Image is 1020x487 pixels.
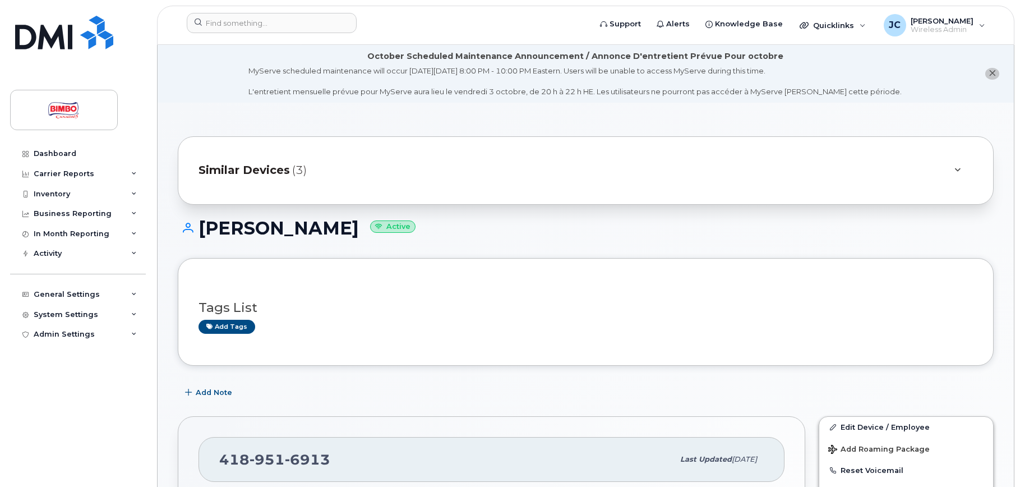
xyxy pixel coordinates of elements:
[178,218,994,238] h1: [PERSON_NAME]
[248,66,902,97] div: MyServe scheduled maintenance will occur [DATE][DATE] 8:00 PM - 10:00 PM Eastern. Users will be u...
[819,417,993,437] a: Edit Device / Employee
[285,451,330,468] span: 6913
[178,383,242,403] button: Add Note
[292,162,307,178] span: (3)
[199,320,255,334] a: Add tags
[370,220,416,233] small: Active
[819,460,993,480] button: Reset Voicemail
[250,451,285,468] span: 951
[819,437,993,460] button: Add Roaming Package
[732,455,757,463] span: [DATE]
[196,387,232,398] span: Add Note
[219,451,330,468] span: 418
[680,455,732,463] span: Last updated
[367,50,783,62] div: October Scheduled Maintenance Announcement / Annonce D'entretient Prévue Pour octobre
[199,162,290,178] span: Similar Devices
[828,445,930,456] span: Add Roaming Package
[985,68,999,80] button: close notification
[199,301,973,315] h3: Tags List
